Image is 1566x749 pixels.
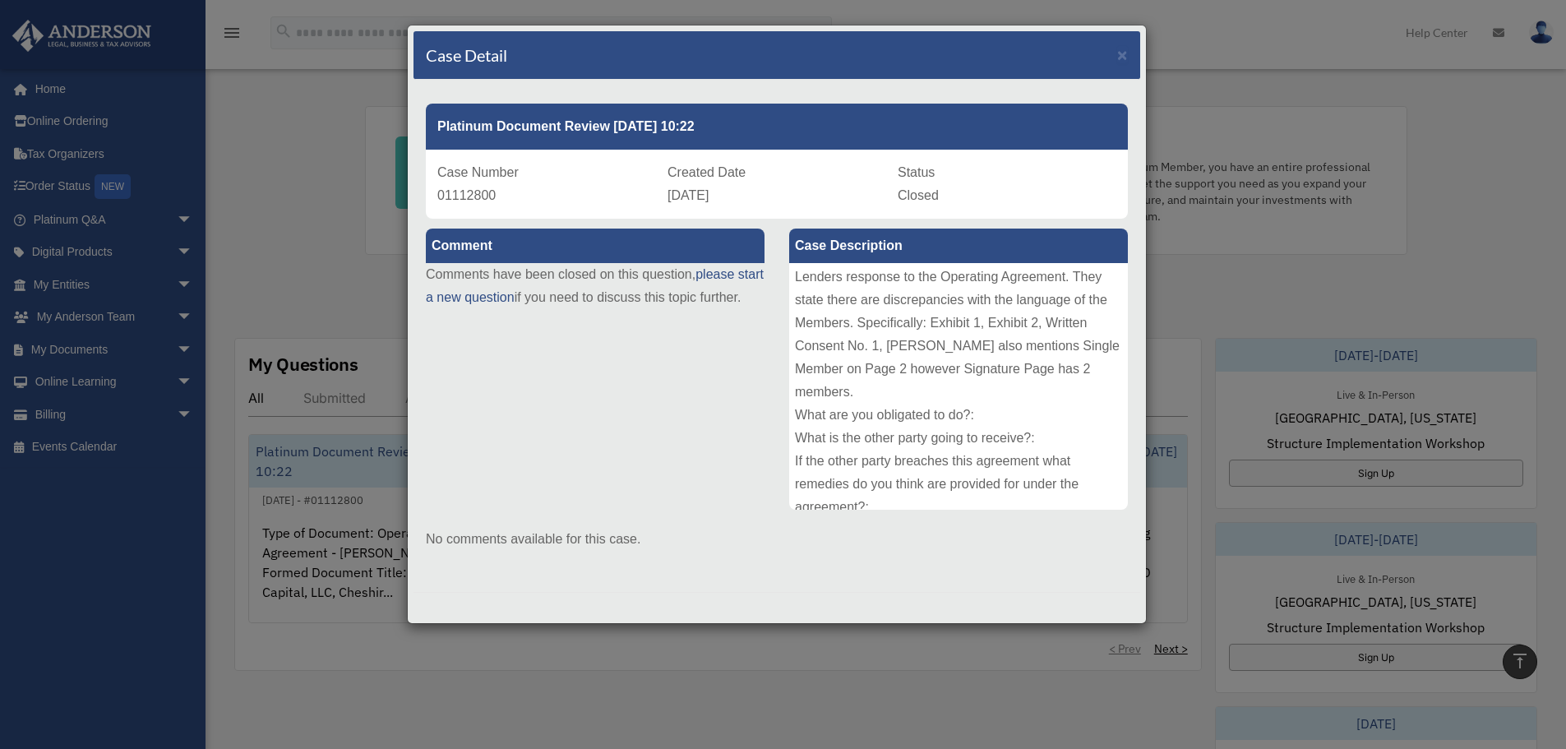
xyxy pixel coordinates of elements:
div: Type of Document: Operating Agreement - [PERSON_NAME] Formed Document Title: Alpen Capital, LLC, ... [789,263,1128,510]
p: No comments available for this case. [426,528,1128,551]
span: × [1117,45,1128,64]
a: please start a new question [426,267,764,304]
button: Close [1117,46,1128,63]
span: Closed [898,188,939,202]
span: Status [898,165,935,179]
h4: Case Detail [426,44,507,67]
span: Created Date [668,165,746,179]
span: [DATE] [668,188,709,202]
div: Platinum Document Review [DATE] 10:22 [426,104,1128,150]
label: Comment [426,229,765,263]
span: Case Number [437,165,519,179]
p: Comments have been closed on this question, if you need to discuss this topic further. [426,263,765,309]
span: 01112800 [437,188,496,202]
label: Case Description [789,229,1128,263]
